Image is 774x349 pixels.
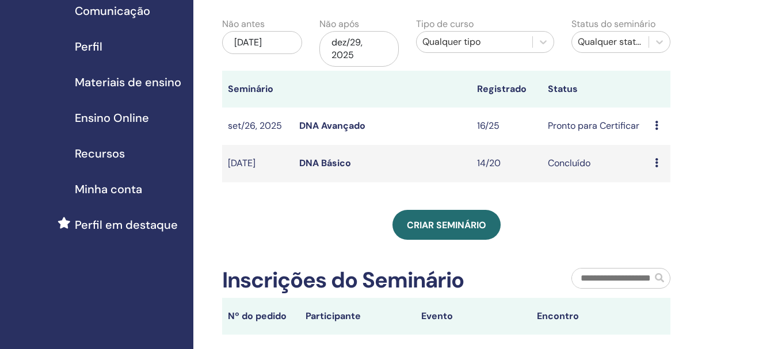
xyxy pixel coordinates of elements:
label: Não após [319,17,359,31]
span: Materiais de ensino [75,74,181,91]
td: 16/25 [471,108,543,145]
th: Participante [300,298,415,335]
span: Minha conta [75,181,142,198]
a: Criar seminário [392,210,501,240]
label: Status do seminário [571,17,655,31]
th: Evento [415,298,531,335]
div: dez/29, 2025 [319,31,399,67]
span: Ensino Online [75,109,149,126]
td: set/26, 2025 [222,108,293,145]
th: Registrado [471,71,543,108]
span: Perfil [75,38,102,55]
span: Perfil em destaque [75,216,178,233]
td: 14/20 [471,145,543,182]
span: Recursos [75,145,125,162]
th: Encontro [531,298,647,335]
span: Comunicação [75,2,150,20]
th: Status [542,71,649,108]
div: Qualquer tipo [422,35,527,49]
a: DNA Avançado [299,120,365,132]
div: Qualquer status [578,35,643,49]
div: [DATE] [222,31,302,54]
th: Nº do pedido [222,298,299,335]
span: Criar seminário [407,219,486,231]
label: Não antes [222,17,265,31]
td: [DATE] [222,145,293,182]
label: Tipo de curso [416,17,474,31]
td: Concluído [542,145,649,182]
th: Seminário [222,71,293,108]
a: DNA Básico [299,157,351,169]
h2: Inscrições do Seminário [222,267,464,294]
td: Pronto para Certificar [542,108,649,145]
